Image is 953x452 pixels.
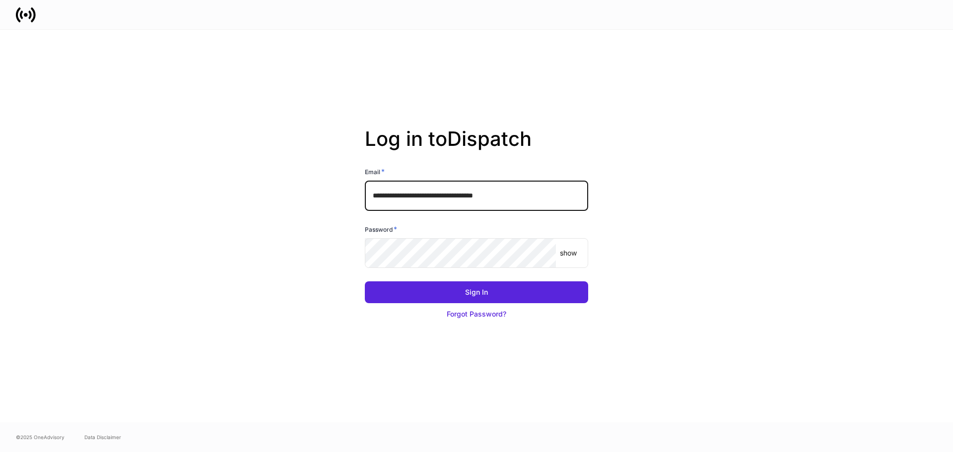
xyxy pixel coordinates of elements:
span: © 2025 OneAdvisory [16,433,65,441]
div: Forgot Password? [447,309,506,319]
div: Sign In [465,287,488,297]
button: Sign In [365,281,588,303]
button: Forgot Password? [365,303,588,325]
p: show [560,248,577,258]
h6: Password [365,224,397,234]
h2: Log in to Dispatch [365,127,588,167]
a: Data Disclaimer [84,433,121,441]
h6: Email [365,167,385,177]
